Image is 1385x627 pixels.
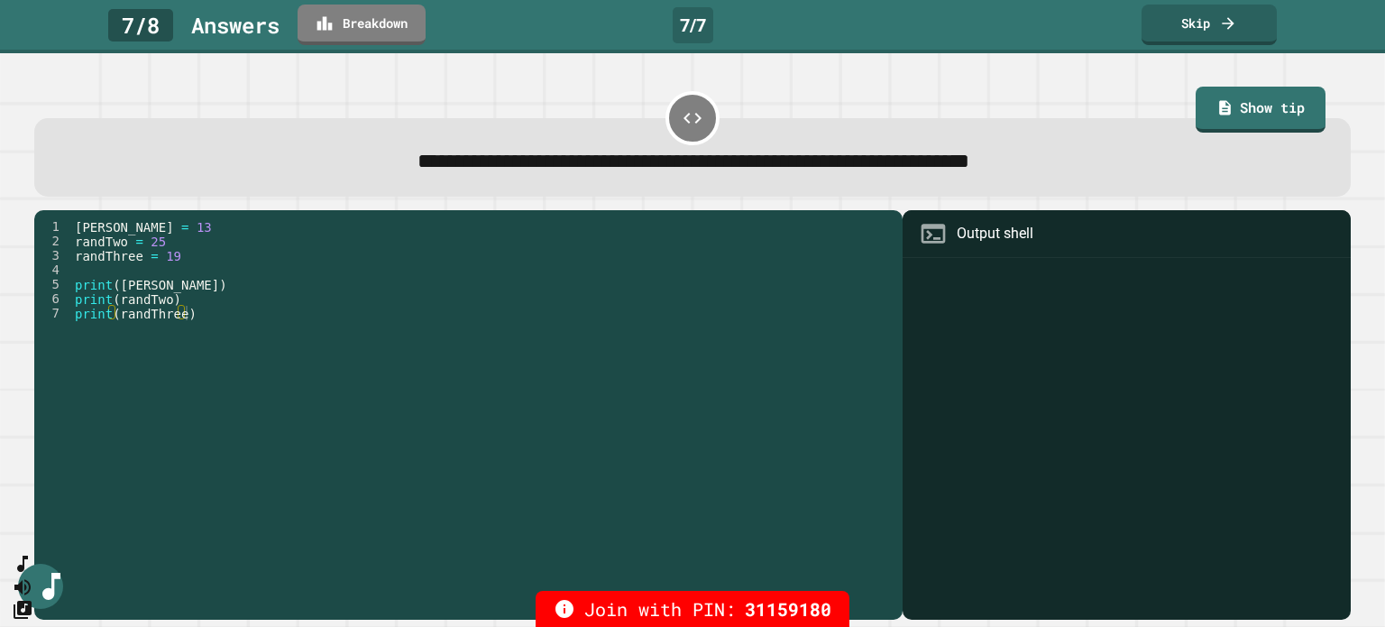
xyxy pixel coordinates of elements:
div: 1 [34,219,71,234]
div: 7 [34,306,71,320]
div: 3 [34,248,71,263]
div: 7 / 7 [673,7,713,43]
div: Output shell [957,223,1033,244]
a: Show tip [1196,87,1325,134]
div: Join with PIN: [536,591,849,627]
a: Breakdown [298,5,426,45]
div: 5 [34,277,71,291]
div: 7 / 8 [108,9,173,41]
div: Answer s [191,9,280,41]
div: 4 [34,263,71,277]
button: Mute music [12,576,33,598]
span: 31159180 [745,595,831,622]
div: 2 [34,234,71,248]
a: Skip [1142,5,1277,45]
button: SpeedDial basic example [12,553,33,576]
div: 6 [34,291,71,306]
button: Change Music [12,598,33,621]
